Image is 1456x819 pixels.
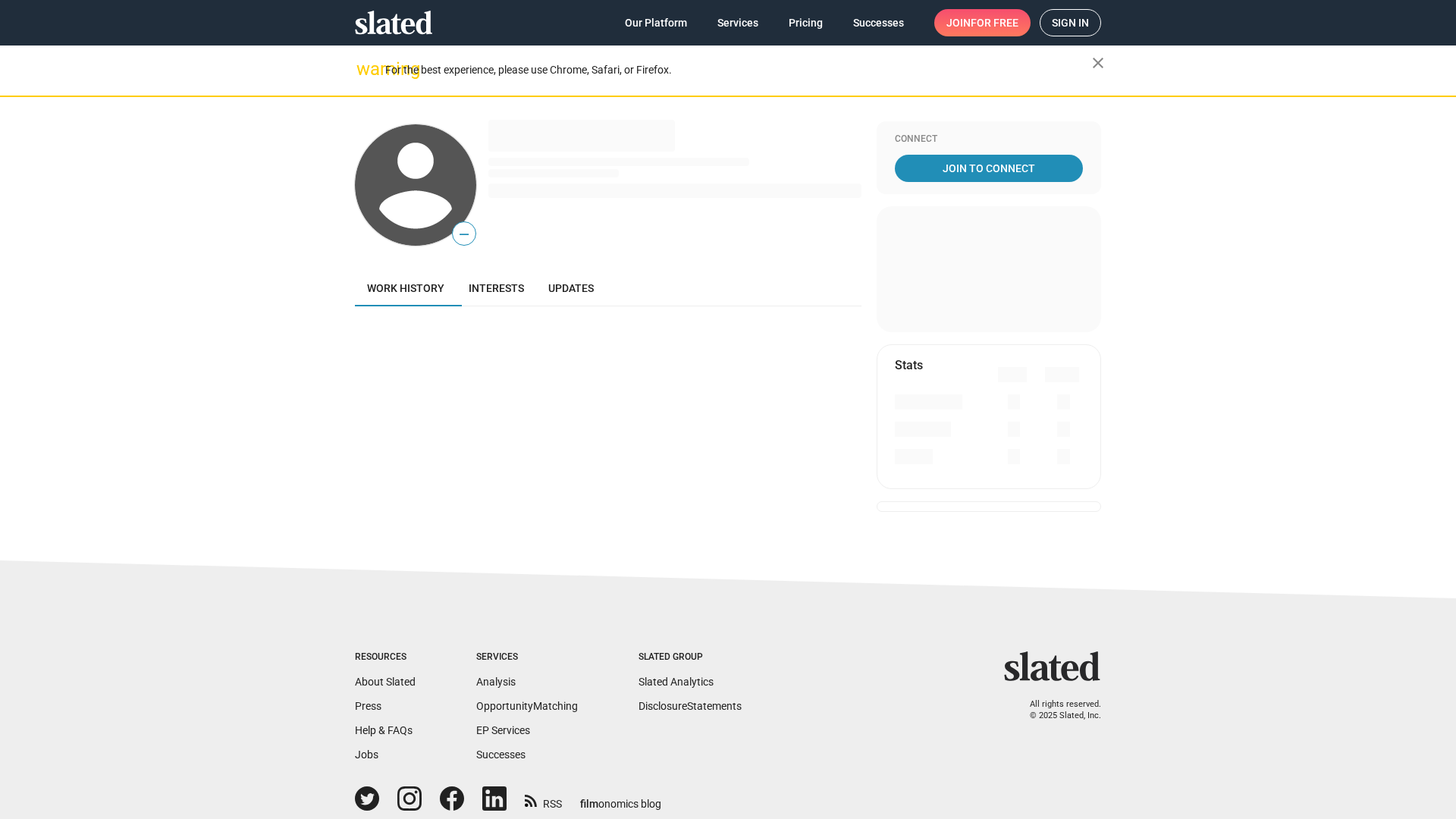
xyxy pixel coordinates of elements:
a: Jobs [355,748,378,761]
span: film [580,798,598,810]
a: OpportunityMatching [476,700,578,712]
a: Pricing [777,9,835,36]
a: DisclosureStatements [639,700,742,712]
div: Slated Group [639,651,742,664]
span: Successes [853,9,904,36]
a: RSS [525,788,562,811]
span: Work history [367,282,444,294]
div: Connect [895,133,1083,146]
a: About Slated [355,676,416,688]
a: Interests [457,270,536,306]
span: Services [717,9,758,36]
a: Analysis [476,676,516,688]
a: Press [355,700,381,712]
span: for free [971,9,1018,36]
a: Successes [841,9,916,36]
span: Join [946,9,1018,36]
a: Join To Connect [895,155,1083,182]
a: Sign in [1040,9,1101,36]
a: Our Platform [613,9,699,36]
div: Resources [355,651,416,664]
mat-icon: close [1089,54,1107,72]
a: Services [705,9,770,36]
mat-icon: warning [356,60,375,78]
span: Interests [469,282,524,294]
span: Join To Connect [898,155,1080,182]
a: Joinfor free [934,9,1031,36]
a: Slated Analytics [639,676,714,688]
span: Our Platform [625,9,687,36]
span: — [453,224,475,244]
mat-card-title: Stats [895,357,923,373]
a: Work history [355,270,457,306]
span: Sign in [1052,10,1089,36]
span: Pricing [789,9,823,36]
a: Updates [536,270,606,306]
span: Updates [548,282,594,294]
div: For the best experience, please use Chrome, Safari, or Firefox. [385,60,1092,80]
div: Services [476,651,578,664]
a: EP Services [476,724,530,736]
p: All rights reserved. © 2025 Slated, Inc. [1014,699,1101,721]
a: Help & FAQs [355,724,413,736]
a: filmonomics blog [580,785,661,811]
a: Successes [476,748,526,761]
